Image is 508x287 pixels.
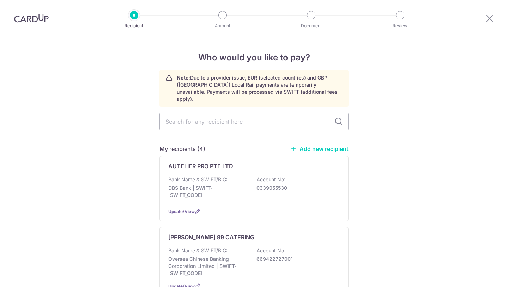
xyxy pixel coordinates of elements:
p: Oversea Chinese Banking Corporation Limited | SWIFT: [SWIFT_CODE] [168,256,247,277]
p: AUTELIER PRO PTE LTD [168,162,233,170]
a: Update/View [168,209,195,214]
p: Recipient [108,22,160,29]
a: Add new recipient [290,145,349,152]
p: Document [285,22,337,29]
img: CardUp [14,14,49,23]
input: Search for any recipient here [159,113,349,130]
p: 0339055530 [256,184,335,192]
p: Bank Name & SWIFT/BIC: [168,176,228,183]
p: DBS Bank | SWIFT: [SWIFT_CODE] [168,184,247,199]
strong: Note: [177,75,190,81]
p: 669422727001 [256,256,335,263]
p: Account No: [256,176,285,183]
p: Account No: [256,247,285,254]
p: Due to a provider issue, EUR (selected countries) and GBP ([GEOGRAPHIC_DATA]) Local Rail payments... [177,74,343,102]
h4: Who would you like to pay? [159,51,349,64]
p: Review [374,22,426,29]
p: Amount [196,22,249,29]
h5: My recipients (4) [159,145,205,153]
p: [PERSON_NAME] 99 CATERING [168,233,254,241]
p: Bank Name & SWIFT/BIC: [168,247,228,254]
